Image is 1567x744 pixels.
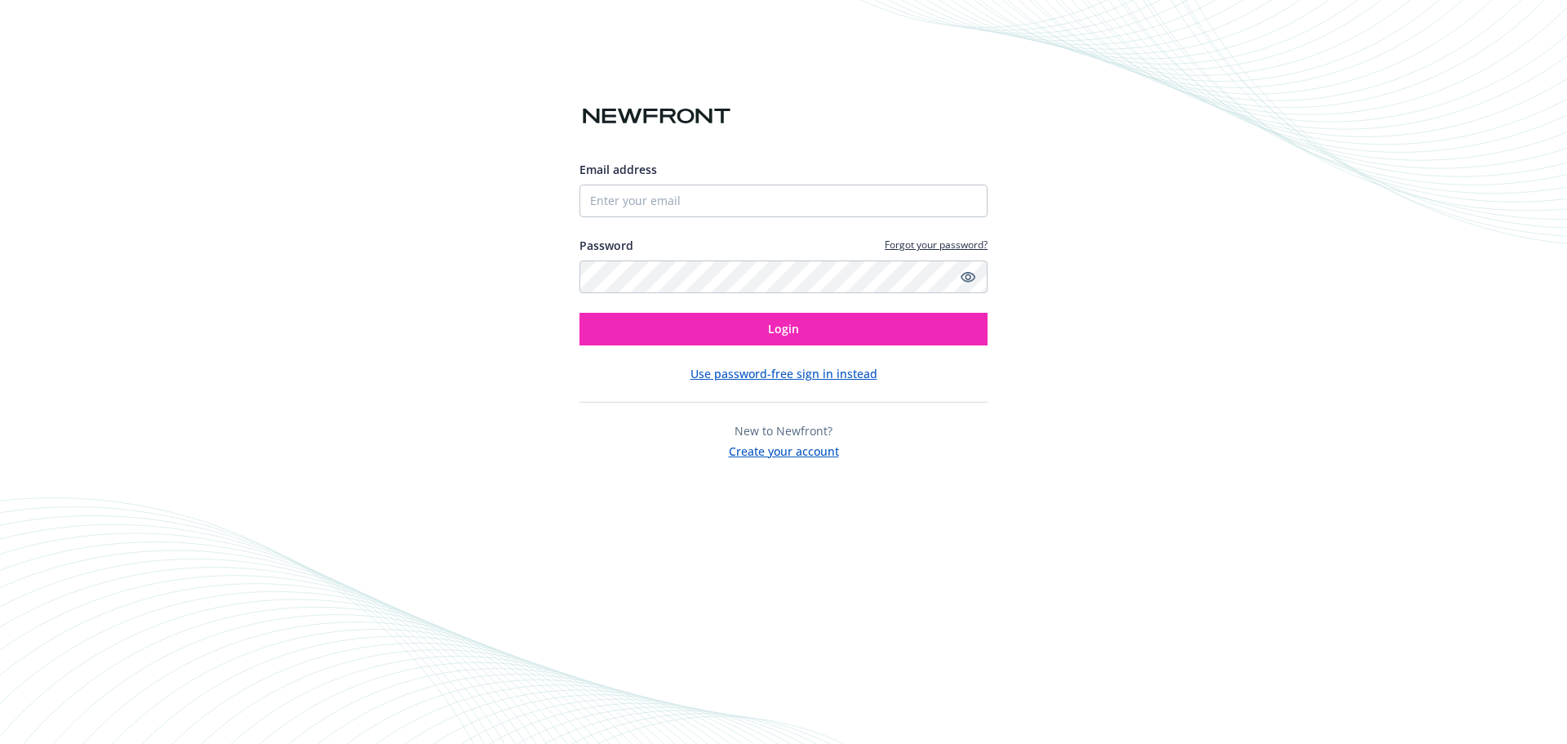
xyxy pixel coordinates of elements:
[885,238,988,252] a: Forgot your password?
[579,261,988,293] input: Enter your password
[690,365,877,382] button: Use password-free sign in instead
[729,439,839,460] button: Create your account
[579,102,734,131] img: Newfront logo
[735,423,832,439] span: New to Newfront?
[958,267,978,287] a: Show password
[579,162,657,177] span: Email address
[579,313,988,345] button: Login
[579,237,633,254] label: Password
[768,321,799,336] span: Login
[579,185,988,217] input: Enter your email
